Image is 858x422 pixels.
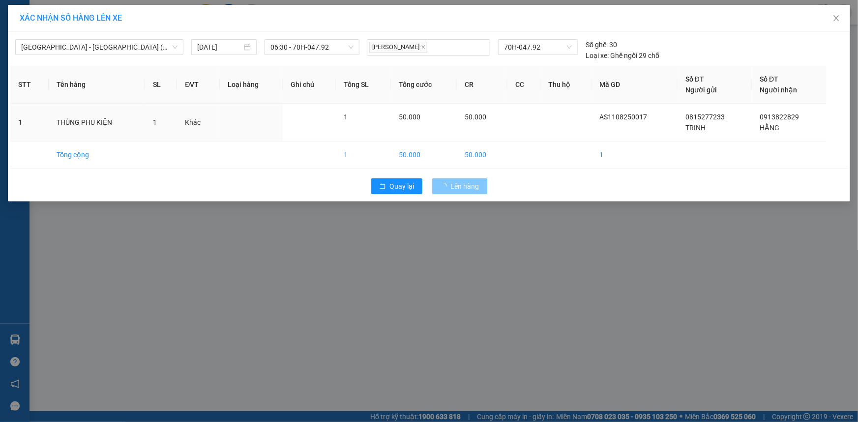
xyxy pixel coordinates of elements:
span: Lên hàng [451,181,479,192]
span: Số ĐT [685,75,704,83]
th: SL [145,66,177,104]
button: Close [823,5,850,32]
th: Tên hàng [49,66,145,104]
div: 30 [586,39,617,50]
th: Tổng cước [391,66,457,104]
td: 1 [592,141,678,169]
th: ĐVT [177,66,220,104]
th: Mã GD [592,66,678,104]
span: Người gửi [685,86,717,94]
span: XÁC NHẬN SỐ HÀNG LÊN XE [20,13,122,23]
td: Khác [177,104,220,141]
th: CC [507,66,541,104]
span: rollback [379,183,386,191]
span: 06:30 - 70H-047.92 [270,40,354,55]
span: 50.000 [465,113,486,121]
span: TRINH [685,124,706,132]
th: STT [10,66,49,104]
span: 50.000 [399,113,420,121]
th: Thu hộ [541,66,592,104]
td: Tổng cộng [49,141,145,169]
span: Người nhận [760,86,797,94]
div: Ghế ngồi 29 chỗ [586,50,659,61]
th: Ghi chú [283,66,336,104]
span: Loại xe: [586,50,609,61]
span: Sài Gòn - Tây Ninh (VIP) [21,40,178,55]
button: Lên hàng [432,178,487,194]
td: 1 [10,104,49,141]
span: AS1108250017 [600,113,648,121]
span: Số ĐT [760,75,778,83]
span: close [832,14,840,22]
th: Loại hàng [220,66,283,104]
td: 50.000 [457,141,507,169]
span: 70H-047.92 [504,40,572,55]
span: 0815277233 [685,113,725,121]
span: Quay lại [390,181,414,192]
span: loading [440,183,451,190]
span: 0913822829 [760,113,799,121]
span: [PERSON_NAME] [369,42,427,53]
span: 1 [153,118,157,126]
td: THÙNG PHU KIỆN [49,104,145,141]
input: 12/08/2025 [197,42,242,53]
th: Tổng SL [336,66,391,104]
th: CR [457,66,507,104]
button: rollbackQuay lại [371,178,422,194]
span: Số ghế: [586,39,608,50]
span: close [421,45,426,50]
td: 1 [336,141,391,169]
span: HẰNG [760,124,779,132]
span: 1 [344,113,348,121]
td: 50.000 [391,141,457,169]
